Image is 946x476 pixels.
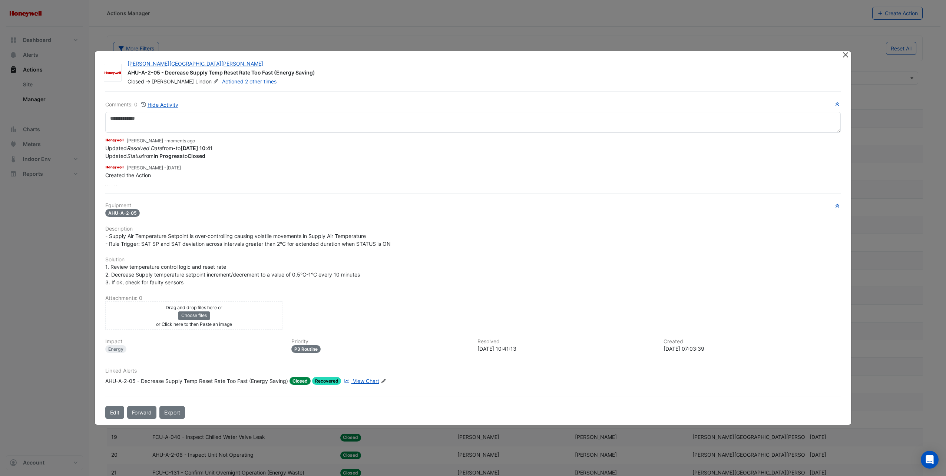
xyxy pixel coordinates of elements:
em: Status [127,153,142,159]
div: Open Intercom Messenger [921,451,939,469]
strong: Closed [188,153,205,159]
em: Resolved Date [127,145,162,151]
img: Honeywell [105,163,124,171]
div: Energy [105,345,126,353]
img: Honeywell [105,136,124,144]
h6: Description [105,226,841,232]
div: [DATE] 10:41:13 [477,345,655,353]
span: Closed [128,78,144,85]
h6: Equipment [105,202,841,209]
span: - Supply Air Temperature Setpoint is over-controlling causing volatile movements in Supply Air Te... [105,233,391,247]
a: View Chart [343,377,379,385]
span: Lindon [195,78,220,85]
span: 1. Review temperature control logic and reset rate 2. Decrease Supply temperature setpoint increm... [105,264,360,285]
small: [PERSON_NAME] - [127,165,181,171]
div: P3 Routine [291,345,321,353]
img: Honeywell [104,69,121,76]
small: Drag and drop files here or [166,305,222,310]
small: [PERSON_NAME] - [127,138,195,144]
h6: Created [664,338,841,345]
a: [PERSON_NAME][GEOGRAPHIC_DATA][PERSON_NAME] [128,60,263,67]
h6: Linked Alerts [105,368,841,374]
span: View Chart [353,378,379,384]
span: 2025-08-07 07:03:39 [166,165,181,171]
h6: Impact [105,338,282,345]
strong: - [173,145,176,151]
div: [DATE] 07:03:39 [664,345,841,353]
button: Edit [105,406,124,419]
div: AHU-A-2-05 - Decrease Supply Temp Reset Rate Too Fast (Energy Saving) [128,69,833,78]
div: Comments: 0 [105,100,179,109]
small: or Click here to then Paste an image [156,321,232,327]
span: [PERSON_NAME] [152,78,194,85]
span: Updated from to [105,145,213,151]
div: AHU-A-2-05 - Decrease Supply Temp Reset Rate Too Fast (Energy Saving) [105,377,288,385]
span: Updated from to [105,153,205,159]
strong: In Progress [153,153,183,159]
fa-icon: Edit Linked Alerts [381,379,386,384]
a: Export [159,406,185,419]
strong: 2025-08-12 10:41:13 [181,145,213,151]
h6: Priority [291,338,469,345]
button: Forward [127,406,156,419]
button: Choose files [178,311,210,320]
span: Recovered [312,377,341,385]
span: Created the Action [105,172,151,178]
a: Actioned 2 other times [222,78,277,85]
span: -> [146,78,150,85]
button: Close [842,51,850,59]
h6: Attachments: 0 [105,295,841,301]
span: AHU-A-2-05 [105,209,140,217]
span: 2025-08-12 10:41:13 [166,138,195,143]
button: Hide Activity [140,100,179,109]
h6: Solution [105,257,841,263]
span: Closed [290,377,311,385]
h6: Resolved [477,338,655,345]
